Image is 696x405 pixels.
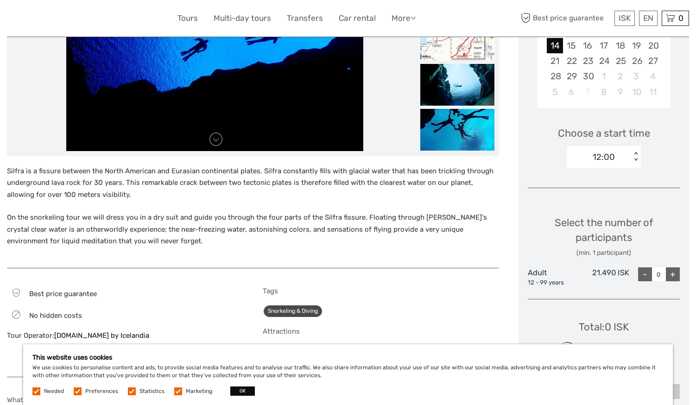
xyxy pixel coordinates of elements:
[528,215,680,258] div: Select the number of participants
[628,53,645,69] div: Choose Friday, September 26th, 2025
[639,11,658,26] div: EN
[579,320,629,334] div: Total : 0 ISK
[139,387,165,395] label: Statistics
[420,109,494,151] img: 9e673850b8ba4c5a9dbb165eed483314_slider_thumbnail.jpg
[420,64,494,106] img: 4572300f4d1b4a96add6cd36645432a7_slider_thumbnail.jpg
[85,387,118,395] label: Preferences
[186,387,212,395] label: Marketing
[632,152,640,162] div: < >
[32,354,664,361] h5: This website uses cookies
[645,38,661,53] div: Choose Saturday, September 20th, 2025
[579,53,595,69] div: Choose Tuesday, September 23rd, 2025
[177,12,198,25] a: Tours
[547,53,563,69] div: Choose Sunday, September 21st, 2025
[595,53,612,69] div: Choose Wednesday, September 24th, 2025
[339,12,376,25] a: Car rental
[540,7,667,100] div: month 2025-09
[612,38,628,53] div: Choose Thursday, September 18th, 2025
[579,38,595,53] div: Choose Tuesday, September 16th, 2025
[54,331,149,340] a: [DOMAIN_NAME] by Icelandia
[392,12,416,25] a: More
[595,69,612,84] div: Choose Wednesday, October 1st, 2025
[230,386,255,396] button: OK
[677,13,685,23] span: 0
[44,387,64,395] label: Needed
[107,14,118,25] button: Open LiveChat chat widget
[563,38,579,53] div: Choose Monday, September 15th, 2025
[628,84,645,100] div: Choose Friday, October 10th, 2025
[29,290,97,298] span: Best price guarantee
[645,84,661,100] div: Choose Saturday, October 11th, 2025
[559,339,648,355] div: Best price guarantee
[528,248,680,258] div: (min. 1 participant)
[214,12,271,25] a: Multi-day tours
[23,344,673,405] div: We use cookies to personalise content and ads, to provide social media features and to analyse ou...
[628,69,645,84] div: Choose Friday, October 3rd, 2025
[7,165,499,201] p: Silfra is a fissure between the North American and Eurasian continental plates. Silfra constantly...
[645,53,661,69] div: Choose Saturday, September 27th, 2025
[563,69,579,84] div: Choose Monday, September 29th, 2025
[628,38,645,53] div: Choose Friday, September 19th, 2025
[645,69,661,84] div: Choose Saturday, October 4th, 2025
[263,287,499,295] h5: Tags
[263,327,499,335] h5: Attractions
[547,38,563,53] div: Choose Sunday, September 14th, 2025
[578,267,629,287] div: 21.490 ISK
[558,126,650,140] span: Choose a start time
[563,84,579,100] div: Choose Monday, October 6th, 2025
[593,151,615,163] div: 12:00
[547,84,563,100] div: Choose Sunday, October 5th, 2025
[612,84,628,100] div: Choose Thursday, October 9th, 2025
[13,16,105,24] p: We're away right now. Please check back later!
[579,69,595,84] div: Choose Tuesday, September 30th, 2025
[547,69,563,84] div: Choose Sunday, September 28th, 2025
[612,69,628,84] div: Choose Thursday, October 2nd, 2025
[612,53,628,69] div: Choose Thursday, September 25th, 2025
[595,84,612,100] div: Choose Wednesday, October 8th, 2025
[528,267,578,287] div: Adult
[595,38,612,53] div: Choose Wednesday, September 17th, 2025
[528,278,578,287] div: 12 - 99 years
[420,19,494,61] img: 5d7330fea42e49cf8a36fcc8d13df1ce_slider_thumbnail.jpg
[666,267,680,281] div: +
[7,212,499,247] p: On the snorkeling tour we will dress you in a dry suit and guide you through the four parts of th...
[579,84,595,100] div: Not available Tuesday, October 7th, 2025
[287,12,323,25] a: Transfers
[563,53,579,69] div: Choose Monday, September 22nd, 2025
[264,305,322,317] a: Snorkeling & Diving
[638,267,652,281] div: -
[519,11,612,26] span: Best price guarantee
[619,13,631,23] span: ISK
[7,396,243,404] h5: What is included
[29,311,82,320] span: No hidden costs
[7,331,243,341] div: Tour Operator:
